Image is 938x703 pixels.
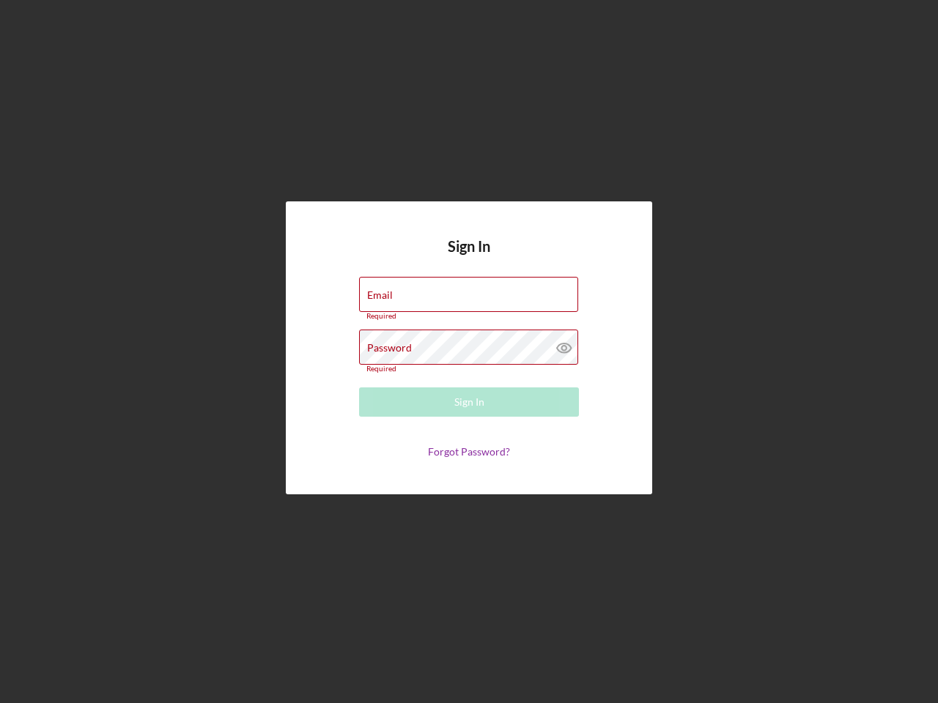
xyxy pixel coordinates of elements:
[367,342,412,354] label: Password
[359,387,579,417] button: Sign In
[428,445,510,458] a: Forgot Password?
[454,387,484,417] div: Sign In
[367,289,393,301] label: Email
[359,312,579,321] div: Required
[359,365,579,373] div: Required
[448,238,490,277] h4: Sign In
